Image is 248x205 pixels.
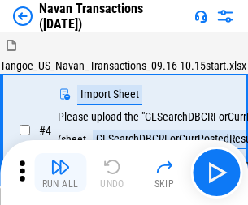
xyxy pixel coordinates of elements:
button: Run All [34,153,86,192]
img: Run All [50,157,70,177]
div: Import Sheet [77,85,142,105]
span: # 4 [39,124,51,137]
img: Support [194,10,207,23]
div: (sheet [58,134,86,146]
img: Settings menu [215,6,235,26]
div: Navan Transactions ([DATE]) [39,1,188,32]
img: Back [13,6,33,26]
img: Main button [203,160,229,186]
div: Skip [154,179,175,189]
button: Skip [138,153,190,192]
div: Run All [42,179,79,189]
img: Skip [154,157,174,177]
